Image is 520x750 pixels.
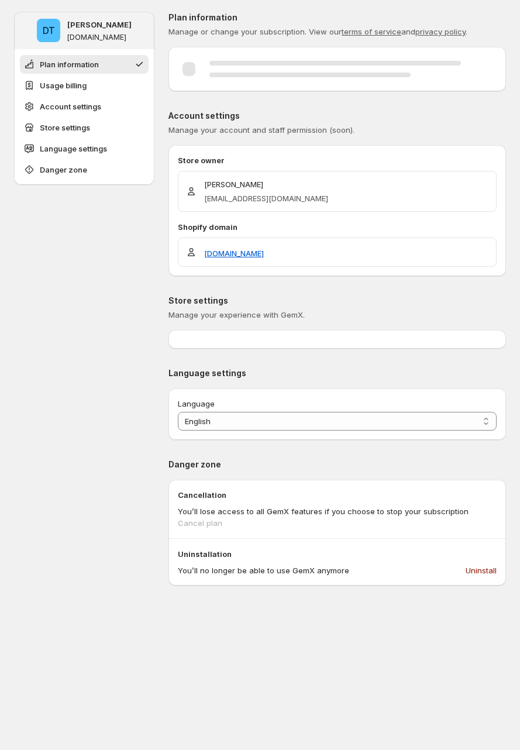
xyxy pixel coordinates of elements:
[178,221,497,233] p: Shopify domain
[168,459,506,470] p: Danger zone
[168,27,467,36] span: Manage or change your subscription. View our and .
[20,118,149,137] button: Store settings
[37,19,60,42] span: Duc Trinh
[178,489,497,501] p: Cancellation
[204,192,328,204] p: [EMAIL_ADDRESS][DOMAIN_NAME]
[204,178,328,190] p: [PERSON_NAME]
[204,247,264,259] a: [DOMAIN_NAME]
[20,139,149,158] button: Language settings
[43,25,55,36] text: DT
[168,125,354,135] span: Manage your account and staff permission (soon).
[20,160,149,179] button: Danger zone
[415,27,466,36] a: privacy policy
[459,561,504,580] button: Uninstall
[40,143,107,154] span: Language settings
[168,310,305,319] span: Manage your experience with GemX.
[178,154,497,166] p: Store owner
[168,367,506,379] p: Language settings
[178,565,349,576] p: You’ll no longer be able to use GemX anymore
[168,12,506,23] p: Plan information
[40,80,87,91] span: Usage billing
[168,295,506,307] p: Store settings
[20,55,149,74] button: Plan information
[168,110,506,122] p: Account settings
[40,59,99,70] span: Plan information
[20,97,149,116] button: Account settings
[178,505,469,517] p: You’ll lose access to all GemX features if you choose to stop your subscription
[67,19,132,30] p: [PERSON_NAME]
[40,122,90,133] span: Store settings
[40,101,101,112] span: Account settings
[178,548,497,560] p: Uninstallation
[178,399,215,408] span: Language
[40,164,87,176] span: Danger zone
[466,565,497,576] span: Uninstall
[20,76,149,95] button: Usage billing
[67,33,126,42] p: [DOMAIN_NAME]
[342,27,401,36] a: terms of service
